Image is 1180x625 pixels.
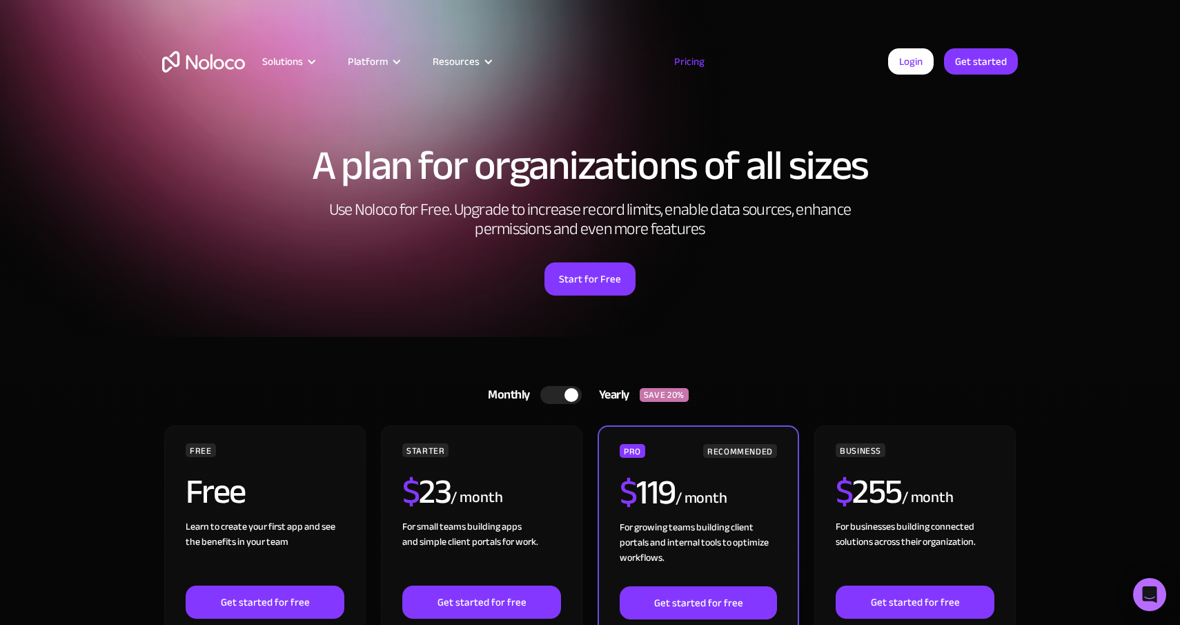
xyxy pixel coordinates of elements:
[836,586,994,619] a: Get started for free
[262,52,303,70] div: Solutions
[348,52,388,70] div: Platform
[402,586,561,619] a: Get started for free
[944,48,1018,75] a: Get started
[245,52,331,70] div: Solutions
[162,145,1018,186] h1: A plan for organizations of all sizes
[186,586,344,619] a: Get started for free
[657,52,722,70] a: Pricing
[186,474,246,509] h2: Free
[415,52,507,70] div: Resources
[620,460,637,525] span: $
[620,444,645,458] div: PRO
[836,459,853,524] span: $
[836,519,994,586] div: For businesses building connected solutions across their organization. ‍
[186,519,344,586] div: Learn to create your first app and see the benefits in your team ‍
[1133,578,1166,611] div: Open Intercom Messenger
[451,487,502,509] div: / month
[331,52,415,70] div: Platform
[162,51,245,73] a: home
[703,444,777,458] div: RECOMMENDED
[402,443,449,457] div: STARTER
[582,385,640,405] div: Yearly
[640,388,689,402] div: SAVE 20%
[402,459,420,524] span: $
[620,475,676,510] h2: 119
[902,487,954,509] div: / month
[888,48,934,75] a: Login
[620,586,777,619] a: Get started for free
[471,385,540,405] div: Monthly
[314,200,866,239] h2: Use Noloco for Free. Upgrade to increase record limits, enable data sources, enhance permissions ...
[836,474,902,509] h2: 255
[433,52,480,70] div: Resources
[836,443,885,457] div: BUSINESS
[544,262,636,296] a: Start for Free
[402,519,561,586] div: For small teams building apps and simple client portals for work. ‍
[620,520,777,586] div: For growing teams building client portals and internal tools to optimize workflows.
[186,443,216,457] div: FREE
[402,474,451,509] h2: 23
[676,488,727,510] div: / month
